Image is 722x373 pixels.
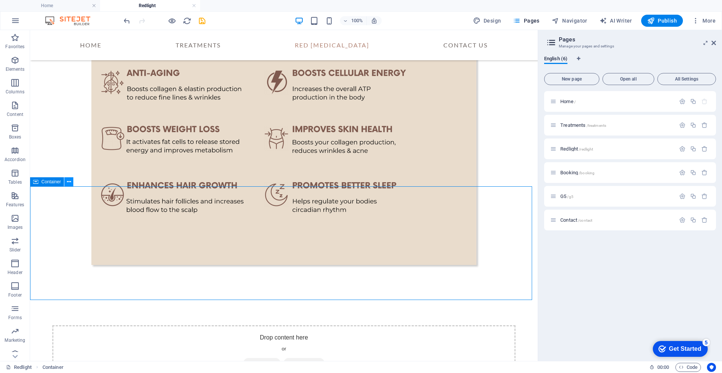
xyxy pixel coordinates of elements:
[579,171,595,175] span: /booking
[596,15,635,27] button: AI Writer
[558,194,675,199] div: G5/g5
[560,146,593,152] span: Redlight
[42,363,64,372] span: Click to select. Double-click to edit
[657,73,716,85] button: All Settings
[657,363,669,372] span: 00 00
[100,2,200,10] h4: Redlight
[197,16,206,25] button: save
[544,73,599,85] button: New page
[679,98,686,105] div: Settings
[599,17,632,24] span: AI Writer
[183,17,191,25] i: Reload page
[213,328,250,338] span: Add elements
[43,16,100,25] img: Editor Logo
[649,363,669,372] h6: Session time
[5,44,24,50] p: Favorites
[661,77,713,81] span: All Settings
[679,217,686,223] div: Settings
[5,337,25,343] p: Marketing
[549,15,590,27] button: Navigator
[641,15,683,27] button: Publish
[679,363,698,372] span: Code
[473,17,501,24] span: Design
[7,111,23,117] p: Content
[558,170,675,175] div: Booking/booking
[182,16,191,25] button: reload
[340,16,367,25] button: 100%
[558,99,675,104] div: Home/
[701,217,708,223] div: Remove
[8,224,23,230] p: Images
[692,17,716,24] span: More
[6,89,24,95] p: Columns
[679,169,686,176] div: Settings
[690,146,696,152] div: Duplicate
[690,98,696,105] div: Duplicate
[679,146,686,152] div: Settings
[690,122,696,128] div: Duplicate
[371,17,378,24] i: On resize automatically adjust zoom level to fit chosen device.
[470,15,504,27] div: Design (Ctrl+Alt+Y)
[558,123,675,128] div: Treatments/treatments
[560,217,592,223] span: Click to open page
[22,8,55,15] div: Get Started
[663,364,664,370] span: :
[701,98,708,105] div: The startpage cannot be deleted
[567,195,573,199] span: /g5
[123,17,131,25] i: Undo: Add element (Ctrl+Z)
[22,295,485,349] div: Drop content here
[559,43,701,50] h3: Manage your pages and settings
[6,363,32,372] a: Click to cancel selection. Double-click to open Pages
[253,328,295,338] span: Paste clipboard
[587,123,607,128] span: /treatments
[675,363,701,372] button: Code
[689,15,719,27] button: More
[510,15,542,27] button: Pages
[560,122,606,128] span: Treatments
[552,17,587,24] span: Navigator
[647,17,677,24] span: Publish
[8,315,22,321] p: Forms
[707,363,716,372] button: Usercentrics
[602,73,654,85] button: Open all
[579,147,593,151] span: /redlight
[9,247,21,253] p: Slider
[351,16,363,25] h6: 100%
[558,146,675,151] div: Redlight/redlight
[560,99,576,104] span: Click to open page
[42,363,64,372] nav: breadcrumb
[558,218,675,222] div: Contact/contact
[6,4,61,20] div: Get Started 5 items remaining, 0% complete
[701,146,708,152] div: Remove
[122,16,131,25] button: undo
[9,134,21,140] p: Boxes
[8,292,22,298] p: Footer
[544,54,567,65] span: English (6)
[574,100,576,104] span: /
[41,180,61,184] span: Container
[606,77,651,81] span: Open all
[548,77,596,81] span: New page
[8,179,22,185] p: Tables
[560,193,573,199] span: Click to open page
[198,17,206,25] i: Save (Ctrl+S)
[56,2,63,9] div: 5
[6,202,24,208] p: Features
[690,217,696,223] div: Duplicate
[701,193,708,199] div: Remove
[6,66,25,72] p: Elements
[578,218,592,222] span: /contact
[513,17,539,24] span: Pages
[544,56,716,70] div: Language Tabs
[560,170,595,175] span: Click to open page
[470,15,504,27] button: Design
[690,193,696,199] div: Duplicate
[701,122,708,128] div: Remove
[679,193,686,199] div: Settings
[167,16,176,25] button: Click here to leave preview mode and continue editing
[559,36,716,43] h2: Pages
[5,157,26,163] p: Accordion
[701,169,708,176] div: Remove
[679,122,686,128] div: Settings
[690,169,696,176] div: Duplicate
